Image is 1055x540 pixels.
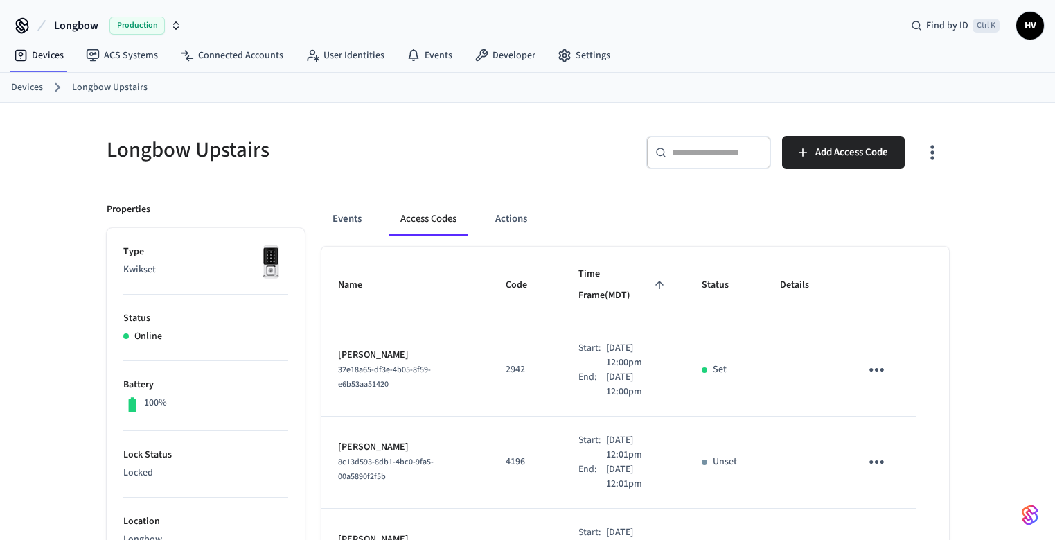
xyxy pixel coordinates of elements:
span: Longbow [54,17,98,34]
p: [DATE] 12:01pm [606,462,668,491]
a: ACS Systems [75,43,169,68]
p: Type [123,245,288,259]
button: Access Codes [389,202,468,236]
img: SeamLogoGradient.69752ec5.svg [1022,504,1038,526]
button: Events [321,202,373,236]
button: HV [1016,12,1044,40]
span: Code [506,275,545,296]
h5: Longbow Upstairs [107,136,520,164]
span: Ctrl K [973,19,1000,33]
p: Locked [123,466,288,480]
span: Add Access Code [815,143,888,162]
p: [DATE] 12:00pm [606,341,668,370]
p: Location [123,514,288,529]
img: Kwikset Halo Touchscreen Wifi Enabled Smart Lock, Polished Chrome, Front [254,245,288,279]
p: Properties [107,202,150,217]
a: User Identities [294,43,396,68]
div: End: [578,370,606,399]
a: Devices [11,80,43,95]
a: Devices [3,43,75,68]
button: Actions [484,202,538,236]
p: Unset [713,455,737,469]
p: 100% [144,396,167,410]
p: Kwikset [123,263,288,277]
a: Events [396,43,463,68]
p: Status [123,311,288,326]
span: HV [1018,13,1043,38]
a: Developer [463,43,547,68]
p: 4196 [506,455,545,469]
p: Battery [123,378,288,392]
span: Details [780,275,827,296]
a: Longbow Upstairs [72,80,148,95]
span: Find by ID [926,19,968,33]
span: Name [338,275,380,296]
a: Connected Accounts [169,43,294,68]
span: 8c13d593-8db1-4bc0-9fa5-00a5890f2f5b [338,456,434,482]
div: Start: [578,433,606,462]
p: [PERSON_NAME] [338,348,472,363]
p: Online [134,329,162,344]
p: 2942 [506,363,545,377]
p: Lock Status [123,448,288,462]
div: End: [578,462,606,491]
span: Status [702,275,747,296]
button: Add Access Code [782,136,905,169]
p: [DATE] 12:01pm [606,433,668,462]
p: [DATE] 12:00pm [606,370,668,399]
span: Time Frame(MDT) [578,263,669,307]
span: 32e18a65-df3e-4b05-8f59-e6b53aa51420 [338,364,431,390]
span: Production [109,17,165,35]
div: Start: [578,341,606,370]
div: Find by IDCtrl K [900,13,1011,38]
p: Set [713,363,727,377]
div: ant example [321,202,949,236]
a: Settings [547,43,621,68]
p: [PERSON_NAME] [338,440,472,455]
